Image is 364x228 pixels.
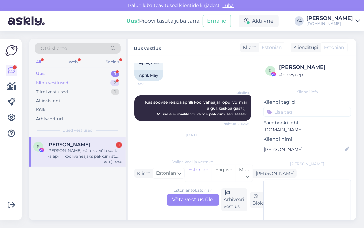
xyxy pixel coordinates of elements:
div: Kliendi info [263,89,351,95]
div: Klient [134,170,150,177]
div: Blokeeri [250,192,274,208]
span: Nähtud ✓ 14:46 [223,121,249,126]
div: Valige keel ja vastake [134,159,251,165]
div: [PERSON_NAME] [263,161,351,167]
span: Estonian [324,44,344,51]
label: Uus vestlus [134,43,161,52]
div: Web [68,58,79,66]
div: # picvyuep [279,71,349,78]
p: Märkmed [263,171,351,178]
span: Estonian [156,170,176,177]
div: April, May [134,70,163,81]
div: 1 [111,89,119,95]
div: AI Assistent [36,98,60,104]
div: 1 [116,142,122,148]
span: Kristiina [225,90,249,95]
div: 1 [111,71,119,77]
div: [PERSON_NAME] [306,16,353,21]
div: Tiimi vestlused [36,89,68,95]
div: [DATE] [134,132,251,138]
div: [PERSON_NAME] [253,170,295,177]
div: KA [295,16,304,26]
div: Uus [36,71,45,77]
span: Luba [221,2,236,8]
div: [DOMAIN_NAME] [306,21,353,26]
span: Kas soovite reisida aprilli koolivaheajal, lõpul või mai algul, keskpaigas? :) Millisele e-mailil... [145,100,248,116]
div: Estonian [185,165,212,182]
div: English [212,165,236,182]
div: Klienditugi [291,44,318,51]
b: Uus! [126,18,139,24]
span: Siiri Jänes [47,142,90,148]
span: Otsi kliente [41,45,67,52]
span: p [269,68,272,73]
div: Proovi tasuta juba täna: [126,17,200,25]
p: [DOMAIN_NAME] [263,126,351,133]
a: [PERSON_NAME][DOMAIN_NAME] [306,16,360,26]
p: Kliendi nimi [263,136,351,143]
div: Socials [105,58,121,66]
p: Facebooki leht [263,119,351,126]
span: Aprill, mai [139,60,159,65]
span: S [37,144,40,149]
div: All [35,58,42,66]
div: Aktiivne [239,15,279,27]
input: Lisa tag [263,107,351,117]
div: [PERSON_NAME] näiteks. Võib saata ka aprilli koolivaheajaks pakkumist. Siis saaksime võrrelda. Pa... [47,148,122,159]
div: Arhiveeri vestlus [221,188,247,211]
span: Uued vestlused [63,127,93,133]
div: Estonian to Estonian [173,187,212,193]
span: 14:38 [136,81,161,86]
img: Askly Logo [5,44,18,57]
span: Muu [239,167,249,173]
div: Klient [240,44,256,51]
input: Lisa nimi [264,146,343,153]
div: Kõik [36,107,46,113]
span: Estonian [262,44,282,51]
div: 2 [110,80,119,86]
p: Kliendi tag'id [263,99,351,106]
div: Arhiveeritud [36,116,63,122]
div: Võta vestlus üle [167,194,219,206]
div: [DATE] 14:46 [101,159,122,164]
div: Minu vestlused [36,80,68,86]
div: [PERSON_NAME] [279,63,349,71]
button: Emailid [203,15,231,27]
